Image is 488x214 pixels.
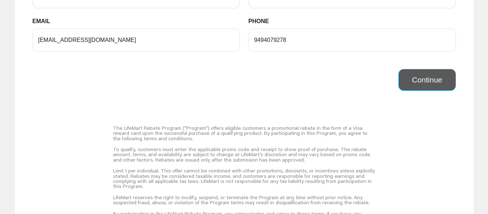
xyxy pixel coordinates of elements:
div: LifeMart reserves the right to modify, suspend, or terminate the Program at any time without prio... [113,192,375,208]
div: To qualify, customers must enter the applicable promo code and receipt to show proof of purchase.... [113,144,375,165]
div: Limit 1 per individual. This offer cannot be combined with other promotions, discounts, or incent... [113,165,375,192]
input: PHONE [249,29,456,52]
label: EMAIL [33,17,56,26]
label: PHONE [249,17,275,26]
div: The LifeMart Rebate Program ("Program") offers eligible customers a promotional rebate in the for... [113,123,375,144]
input: EMAIL [33,29,240,52]
button: Continue [398,69,455,91]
